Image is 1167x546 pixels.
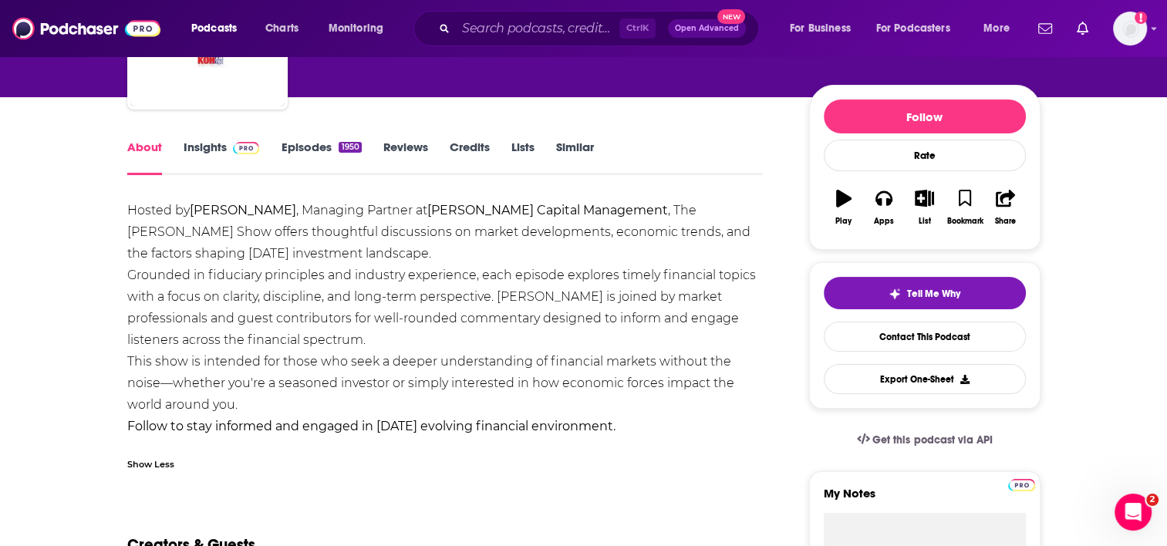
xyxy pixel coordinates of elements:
[339,142,361,153] div: 1950
[946,217,983,226] div: Bookmark
[779,16,870,41] button: open menu
[889,288,901,300] img: tell me why sparkle
[281,140,361,175] a: Episodes1950
[12,14,160,43] img: Podchaser - Follow, Share and Rate Podcasts
[427,203,668,217] b: [PERSON_NAME] Capital Management
[907,288,960,300] span: Tell Me Why
[329,18,383,39] span: Monitoring
[845,421,1005,459] a: Get this podcast via API
[1135,12,1147,24] svg: Add a profile image
[668,19,746,38] button: Open AdvancedNew
[824,322,1026,352] a: Contact This Podcast
[191,18,237,39] span: Podcasts
[127,419,616,433] b: Follow to stay informed and engaged in [DATE] evolving financial environment.
[184,140,260,175] a: InsightsPodchaser Pro
[824,486,1026,513] label: My Notes
[233,142,260,154] img: Podchaser Pro
[456,16,619,41] input: Search podcasts, credits, & more...
[824,140,1026,171] div: Rate
[450,140,490,175] a: Credits
[983,18,1010,39] span: More
[973,16,1029,41] button: open menu
[383,140,428,175] a: Reviews
[1113,12,1147,45] img: User Profile
[824,364,1026,394] button: Export One-Sheet
[1008,477,1035,491] a: Pro website
[556,140,594,175] a: Similar
[995,217,1016,226] div: Share
[428,11,774,46] div: Search podcasts, credits, & more...
[872,433,992,447] span: Get this podcast via API
[1146,494,1159,506] span: 2
[945,180,985,235] button: Bookmark
[1113,12,1147,45] button: Show profile menu
[1115,494,1152,531] iframe: Intercom live chat
[619,19,656,39] span: Ctrl K
[127,140,162,175] a: About
[866,16,973,41] button: open menu
[904,180,944,235] button: List
[1008,479,1035,491] img: Podchaser Pro
[265,18,298,39] span: Charts
[919,217,931,226] div: List
[318,16,403,41] button: open menu
[985,180,1025,235] button: Share
[874,217,894,226] div: Apps
[1032,15,1058,42] a: Show notifications dropdown
[1113,12,1147,45] span: Logged in as MattieVG
[717,9,745,24] span: New
[790,18,851,39] span: For Business
[675,25,739,32] span: Open Advanced
[1071,15,1094,42] a: Show notifications dropdown
[180,16,257,41] button: open menu
[824,180,864,235] button: Play
[255,16,308,41] a: Charts
[824,99,1026,133] button: Follow
[864,180,904,235] button: Apps
[876,18,950,39] span: For Podcasters
[511,140,535,175] a: Lists
[127,200,764,437] div: Hosted by , Managing Partner at , The [PERSON_NAME] Show offers thoughtful discussions on market ...
[824,277,1026,309] button: tell me why sparkleTell Me Why
[190,203,296,217] b: [PERSON_NAME]
[835,217,852,226] div: Play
